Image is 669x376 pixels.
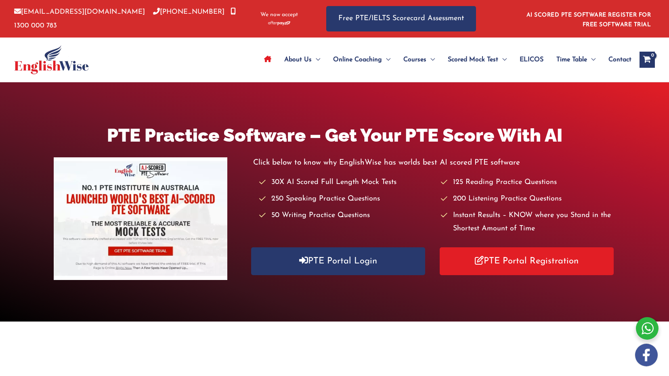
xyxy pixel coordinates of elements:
[448,46,498,74] span: Scored Mock Test
[54,157,227,280] img: pte-institute-main
[268,21,290,25] img: Afterpay-Logo
[526,12,651,28] a: AI SCORED PTE SOFTWARE REGISTER FOR FREE SOFTWARE TRIAL
[284,46,312,74] span: About Us
[587,46,596,74] span: Menu Toggle
[441,192,615,206] li: 200 Listening Practice Questions
[153,8,224,15] a: [PHONE_NUMBER]
[513,46,550,74] a: ELICOS
[441,209,615,236] li: Instant Results – KNOW where you Stand in the Shortest Amount of Time
[14,45,89,74] img: cropped-ew-logo
[635,344,658,366] img: white-facebook.png
[441,46,513,74] a: Scored Mock TestMenu Toggle
[312,46,320,74] span: Menu Toggle
[550,46,602,74] a: Time TableMenu Toggle
[14,8,236,29] a: 1300 000 783
[498,46,507,74] span: Menu Toggle
[520,46,543,74] span: ELICOS
[556,46,587,74] span: Time Table
[258,46,631,74] nav: Site Navigation: Main Menu
[441,176,615,189] li: 125 Reading Practice Questions
[253,156,616,169] p: Click below to know why EnglishWise has worlds best AI scored PTE software
[640,52,655,68] a: View Shopping Cart, empty
[14,8,145,15] a: [EMAIL_ADDRESS][DOMAIN_NAME]
[251,247,425,275] a: PTE Portal Login
[397,46,441,74] a: CoursesMenu Toggle
[327,46,397,74] a: Online CoachingMenu Toggle
[602,46,631,74] a: Contact
[326,6,476,31] a: Free PTE/IELTS Scorecard Assessment
[259,209,434,222] li: 50 Writing Practice Questions
[403,46,426,74] span: Courses
[260,11,298,19] span: We now accept
[426,46,435,74] span: Menu Toggle
[54,123,616,148] h1: PTE Practice Software – Get Your PTE Score With AI
[259,176,434,189] li: 30X AI Scored Full Length Mock Tests
[382,46,390,74] span: Menu Toggle
[278,46,327,74] a: About UsMenu Toggle
[440,247,614,275] a: PTE Portal Registration
[522,6,655,32] aside: Header Widget 1
[333,46,382,74] span: Online Coaching
[259,192,434,206] li: 250 Speaking Practice Questions
[608,46,631,74] span: Contact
